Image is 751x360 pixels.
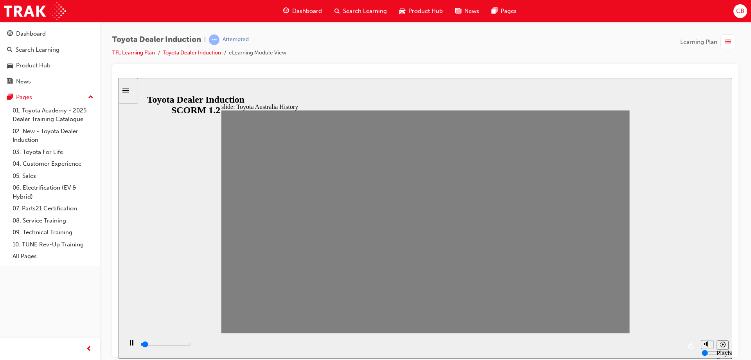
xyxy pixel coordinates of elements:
[7,78,13,85] span: news-icon
[112,49,155,56] a: TFL Learning Plan
[393,3,449,19] a: car-iconProduct Hub
[209,34,219,45] span: learningRecordVerb_ATTEMPT-icon
[455,6,461,16] span: news-icon
[229,49,286,58] li: eLearning Module View
[4,262,17,275] button: Pause (Ctrl+Alt+P)
[343,7,387,16] span: Search Learning
[3,27,97,41] a: Dashboard
[9,203,97,215] a: 07. Parts21 Certification
[9,105,97,125] a: 01. Toyota Academy - 2025 Dealer Training Catalogue
[9,215,97,227] a: 08. Service Training
[7,94,13,101] span: pages-icon
[16,61,50,70] div: Product Hub
[204,35,206,44] span: |
[88,92,93,103] span: up-icon
[680,38,717,47] span: Learning Plan
[9,250,97,262] a: All Pages
[567,262,579,274] button: Replay (Ctrl+Alt+R)
[9,125,97,146] a: 02. New - Toyota Dealer Induction
[501,7,517,16] span: Pages
[4,2,66,20] img: Trak
[3,25,97,90] button: DashboardSearch LearningProduct HubNews
[16,77,31,86] div: News
[680,34,738,49] button: Learning Plan
[3,43,97,57] a: Search Learning
[283,6,289,16] span: guage-icon
[583,272,634,278] input: volume
[16,93,32,102] div: Pages
[3,90,97,105] button: Pages
[334,6,340,16] span: search-icon
[485,3,523,19] a: pages-iconPages
[9,158,97,170] a: 04. Customer Experience
[9,226,97,239] a: 09. Technical Training
[3,74,97,89] a: News
[7,47,13,54] span: search-icon
[9,170,97,182] a: 05. Sales
[328,3,393,19] a: search-iconSearch Learning
[725,37,731,47] span: list-icon
[112,35,201,44] span: Toyota Dealer Induction
[3,58,97,73] a: Product Hub
[598,272,610,286] div: Playback Speed
[4,255,579,281] div: playback controls
[464,7,479,16] span: News
[449,3,485,19] a: news-iconNews
[223,36,249,43] div: Attempted
[408,7,443,16] span: Product Hub
[86,344,92,354] span: prev-icon
[277,3,328,19] a: guage-iconDashboard
[598,262,610,272] button: Playback speed
[399,6,405,16] span: car-icon
[733,4,747,18] button: CB
[9,182,97,203] a: 06. Electrification (EV & Hybrid)
[292,7,322,16] span: Dashboard
[16,45,59,54] div: Search Learning
[9,146,97,158] a: 03. Toyota For Life
[736,7,744,16] span: CB
[16,29,46,38] div: Dashboard
[22,263,72,270] input: slide progress
[7,62,13,69] span: car-icon
[582,262,595,271] button: Unmute (Ctrl+Alt+M)
[9,239,97,251] a: 10. TUNE Rev-Up Training
[7,31,13,38] span: guage-icon
[163,49,221,56] a: Toyota Dealer Induction
[579,255,610,281] div: misc controls
[492,6,498,16] span: pages-icon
